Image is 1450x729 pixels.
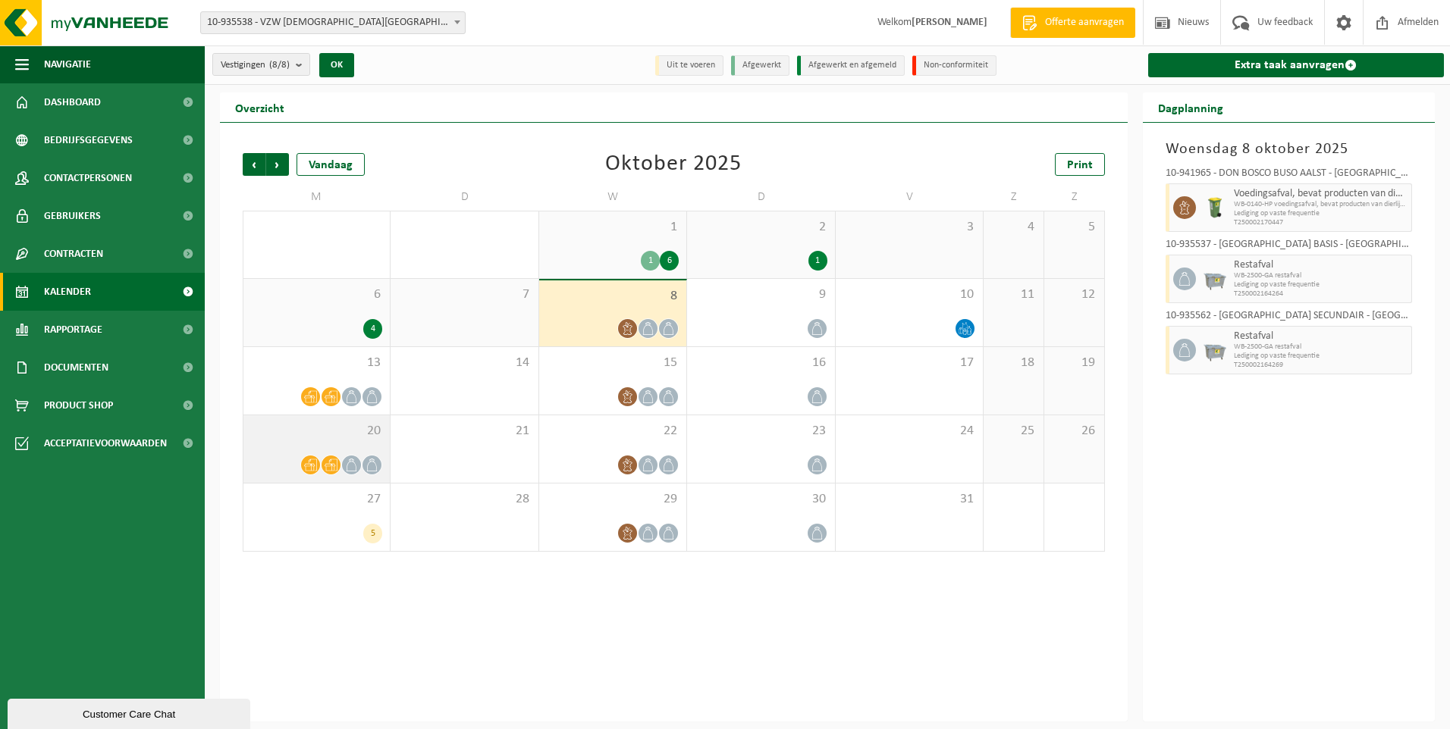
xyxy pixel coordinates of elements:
[1055,153,1105,176] a: Print
[605,153,742,176] div: Oktober 2025
[1041,15,1128,30] span: Offerte aanvragen
[1234,200,1408,209] span: WB-0140-HP voedingsafval, bevat producten van dierlijke oors
[695,355,827,371] span: 16
[1234,289,1408,299] span: T250002164264
[391,183,538,211] td: D
[44,386,113,424] span: Product Shop
[1234,352,1408,361] span: Lediging op vaste frequentie
[1234,343,1408,352] span: WB-2500-GA restafval
[398,286,530,303] span: 7
[1234,259,1408,271] span: Restafval
[44,159,132,197] span: Contactpersonen
[319,53,354,77] button: OK
[1234,280,1408,289] span: Lediging op vaste frequentie
[1143,92,1238,122] h2: Dagplanning
[1204,339,1226,361] img: WB-2500-GAL-GY-01
[297,153,365,176] div: Vandaag
[912,55,996,76] li: Non-conformiteit
[731,55,789,76] li: Afgewerkt
[797,55,905,76] li: Afgewerkt en afgemeld
[44,235,103,273] span: Contracten
[1148,53,1445,77] a: Extra taak aanvragen
[660,251,679,271] div: 6
[843,423,975,440] span: 24
[44,83,101,121] span: Dashboard
[687,183,835,211] td: D
[641,251,660,271] div: 1
[1052,355,1097,371] span: 19
[1052,219,1097,236] span: 5
[251,491,382,508] span: 27
[1044,183,1105,211] td: Z
[695,286,827,303] span: 9
[44,311,102,349] span: Rapportage
[1234,188,1408,200] span: Voedingsafval, bevat producten van dierlijke oorsprong, onverpakt, categorie 3
[44,349,108,386] span: Documenten
[243,183,391,211] td: M
[251,423,382,440] span: 20
[843,286,975,303] span: 10
[1234,271,1408,280] span: WB-2500-GA restafval
[1234,218,1408,227] span: T250002170447
[843,355,975,371] span: 17
[1234,209,1408,218] span: Lediging op vaste frequentie
[200,11,466,34] span: 10-935538 - VZW PRIESTER DAENS COLLEGE - AALST
[547,219,679,236] span: 1
[1204,268,1226,290] img: WB-2500-GAL-GY-01
[1234,330,1408,343] span: Restafval
[1067,159,1093,171] span: Print
[655,55,723,76] li: Uit te voeren
[991,355,1036,371] span: 18
[547,423,679,440] span: 22
[243,153,265,176] span: Vorige
[212,53,310,76] button: Vestigingen(8/8)
[547,491,679,508] span: 29
[44,197,101,235] span: Gebruikers
[1052,423,1097,440] span: 26
[1166,168,1413,183] div: 10-941965 - DON BOSCO BUSO AALST - [GEOGRAPHIC_DATA]
[843,219,975,236] span: 3
[695,219,827,236] span: 2
[912,17,987,28] strong: [PERSON_NAME]
[398,491,530,508] span: 28
[44,273,91,311] span: Kalender
[363,524,382,543] div: 5
[695,491,827,508] span: 30
[843,491,975,508] span: 31
[201,12,465,33] span: 10-935538 - VZW PRIESTER DAENS COLLEGE - AALST
[398,355,530,371] span: 14
[547,288,679,305] span: 8
[836,183,984,211] td: V
[363,319,382,339] div: 4
[991,286,1036,303] span: 11
[8,696,253,729] iframe: chat widget
[1166,311,1413,326] div: 10-935562 - [GEOGRAPHIC_DATA] SECUNDAIR - [GEOGRAPHIC_DATA]
[547,355,679,371] span: 15
[1166,239,1413,255] div: 10-935537 - [GEOGRAPHIC_DATA] BASIS - [GEOGRAPHIC_DATA]
[220,92,300,122] h2: Overzicht
[1234,361,1408,370] span: T250002164269
[251,286,382,303] span: 6
[695,423,827,440] span: 23
[1052,286,1097,303] span: 12
[1204,196,1226,219] img: WB-0140-HPE-GN-50
[1010,8,1135,38] a: Offerte aanvragen
[984,183,1044,211] td: Z
[221,54,290,77] span: Vestigingen
[808,251,827,271] div: 1
[1166,138,1413,161] h3: Woensdag 8 oktober 2025
[251,355,382,371] span: 13
[539,183,687,211] td: W
[44,424,167,462] span: Acceptatievoorwaarden
[991,423,1036,440] span: 25
[269,60,290,70] count: (8/8)
[266,153,289,176] span: Volgende
[991,219,1036,236] span: 4
[398,423,530,440] span: 21
[44,121,133,159] span: Bedrijfsgegevens
[44,45,91,83] span: Navigatie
